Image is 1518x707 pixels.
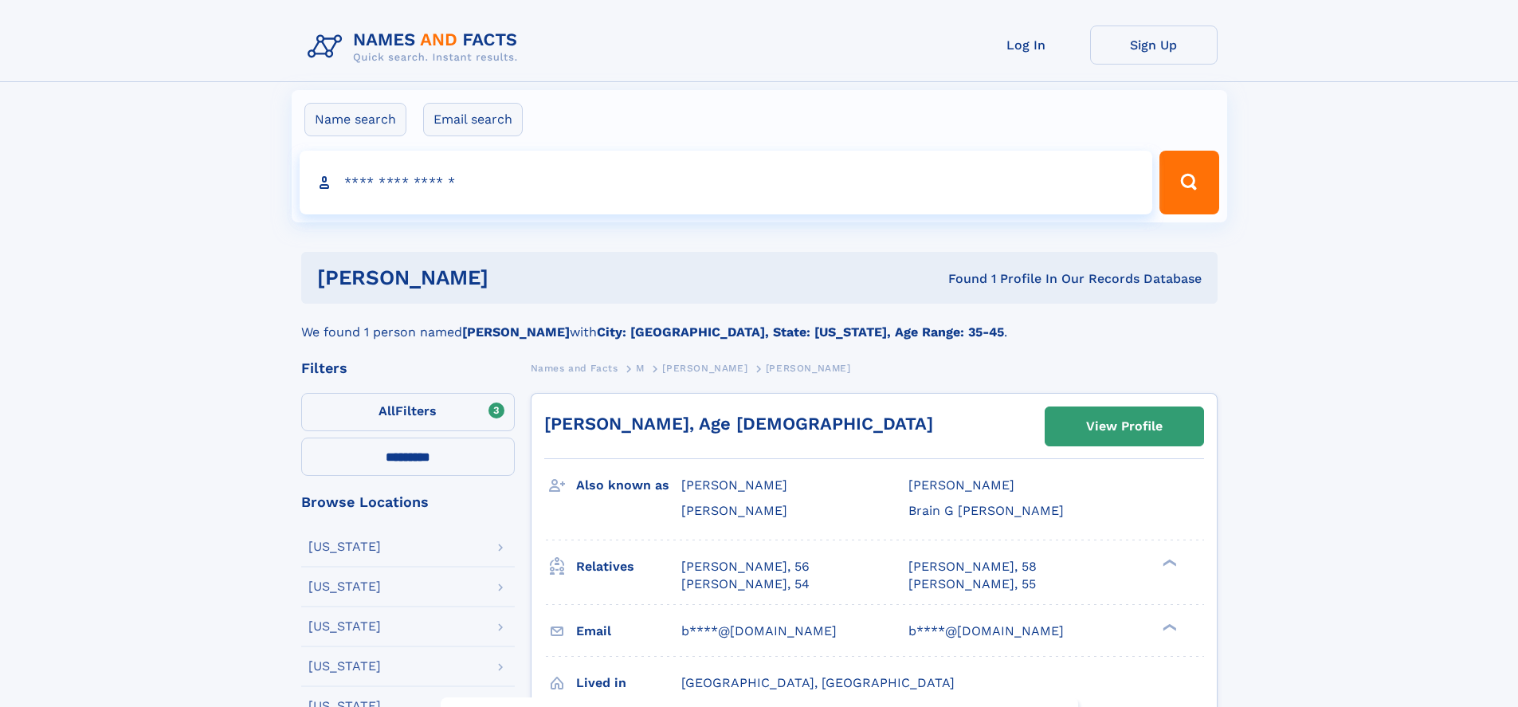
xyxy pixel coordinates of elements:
[301,495,515,509] div: Browse Locations
[576,472,681,499] h3: Also known as
[1090,26,1218,65] a: Sign Up
[1045,407,1203,446] a: View Profile
[301,361,515,375] div: Filters
[308,660,381,673] div: [US_STATE]
[681,675,955,690] span: [GEOGRAPHIC_DATA], [GEOGRAPHIC_DATA]
[301,393,515,431] label: Filters
[597,324,1004,340] b: City: [GEOGRAPHIC_DATA], State: [US_STATE], Age Range: 35-45
[908,503,1064,518] span: Brain G [PERSON_NAME]
[908,558,1037,575] a: [PERSON_NAME], 58
[908,477,1014,493] span: [PERSON_NAME]
[662,358,747,378] a: [PERSON_NAME]
[544,414,933,434] a: [PERSON_NAME], Age [DEMOGRAPHIC_DATA]
[766,363,851,374] span: [PERSON_NAME]
[681,558,810,575] a: [PERSON_NAME], 56
[681,503,787,518] span: [PERSON_NAME]
[379,403,395,418] span: All
[963,26,1090,65] a: Log In
[908,575,1036,593] a: [PERSON_NAME], 55
[662,363,747,374] span: [PERSON_NAME]
[681,575,810,593] a: [PERSON_NAME], 54
[1159,557,1178,568] div: ❯
[531,358,618,378] a: Names and Facts
[636,358,645,378] a: M
[301,26,531,69] img: Logo Names and Facts
[308,620,381,633] div: [US_STATE]
[304,103,406,136] label: Name search
[1159,622,1178,632] div: ❯
[301,304,1218,342] div: We found 1 person named with .
[636,363,645,374] span: M
[576,553,681,580] h3: Relatives
[681,477,787,493] span: [PERSON_NAME]
[576,670,681,697] h3: Lived in
[317,268,719,288] h1: [PERSON_NAME]
[718,270,1202,288] div: Found 1 Profile In Our Records Database
[576,618,681,645] h3: Email
[308,580,381,593] div: [US_STATE]
[1159,151,1218,214] button: Search Button
[300,151,1153,214] input: search input
[1086,408,1163,445] div: View Profile
[423,103,523,136] label: Email search
[462,324,570,340] b: [PERSON_NAME]
[308,540,381,553] div: [US_STATE]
